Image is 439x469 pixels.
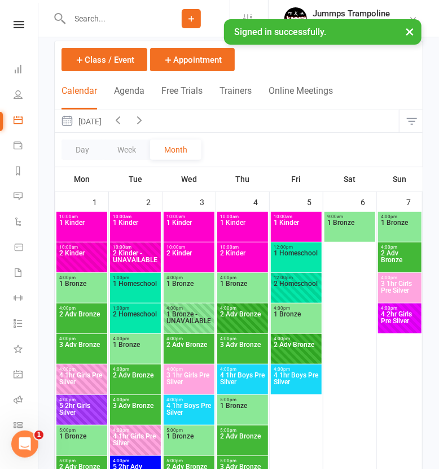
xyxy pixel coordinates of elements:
[273,214,319,219] span: 10:00am
[112,336,159,341] span: 4:00pm
[14,337,39,363] a: What's New
[34,431,43,440] span: 1
[273,275,319,280] span: 12:00pm
[166,306,212,311] span: 4:00pm
[273,219,319,240] span: 1 Kinder
[166,311,212,331] span: UNAVAILABLE
[253,192,269,211] div: 4
[380,280,419,301] span: 3 1hr Girls Pre Silver
[406,192,422,211] div: 7
[112,245,159,250] span: 10:00am
[112,367,159,372] span: 4:00pm
[219,458,266,463] span: 5:00pm
[380,275,419,280] span: 4:00pm
[150,140,201,160] button: Month
[273,280,319,301] span: 2 Homeschool
[59,372,105,392] span: 4 1hr Girls Pre Silver
[380,306,419,311] span: 4:00pm
[62,48,147,71] button: Class / Event
[59,402,105,423] span: 5 2hr Girls Silver
[273,341,319,362] span: 2 Adv Bronze
[112,275,159,280] span: 1:00pm
[114,85,144,110] button: Agenda
[327,214,373,219] span: 9:00am
[112,306,159,311] span: 1:00pm
[166,280,212,301] span: 1 Bronze
[166,428,212,433] span: 5:00pm
[273,306,319,311] span: 4:00pm
[62,85,97,110] button: Calendar
[59,280,105,301] span: 1 Bronze
[112,219,159,240] span: 1 Kinder
[14,388,39,414] a: Roll call kiosk mode
[112,280,159,301] span: 1 Homeschool
[14,236,39,261] a: Product Sales
[219,311,266,331] span: 2 Adv Bronze
[163,167,216,191] th: Wed
[59,336,105,341] span: 4:00pm
[166,458,212,463] span: 5:00pm
[59,219,105,240] span: 1 Kinder
[59,367,105,372] span: 4:00pm
[219,372,266,392] span: 4 1hr Boys Pre Silver
[273,250,319,270] span: 1 Homeschool
[55,110,107,132] button: [DATE]
[166,367,212,372] span: 4:00pm
[59,433,105,453] span: 1 Bronze
[361,192,376,211] div: 6
[113,249,142,257] span: 2 Kinder -
[219,433,266,453] span: 2 Adv Bronze
[103,140,150,160] button: Week
[166,250,212,270] span: 2 Kinder
[112,433,159,453] span: 4 1hr Girls Pre Silver
[200,192,216,211] div: 3
[59,245,105,250] span: 10:00am
[219,275,266,280] span: 4:00pm
[166,402,212,423] span: 4 1hr Boys Pre Silver
[59,341,105,362] span: 3 Adv Bronze
[166,275,212,280] span: 4:00pm
[14,363,39,388] a: General attendance kiosk mode
[219,250,266,270] span: 2 Kinder
[14,108,39,134] a: Calendar
[380,245,419,250] span: 4:00pm
[59,311,105,331] span: 2 Adv Bronze
[219,367,266,372] span: 4:00pm
[112,428,159,433] span: 4:00pm
[216,167,270,191] th: Thu
[380,219,419,240] span: 1 Bronze
[270,167,323,191] th: Fri
[219,280,266,301] span: 1 Bronze
[269,85,333,110] button: Online Meetings
[219,306,266,311] span: 4:00pm
[219,336,266,341] span: 4:00pm
[219,397,266,402] span: 5:00pm
[14,134,39,159] a: Payments
[112,311,159,331] span: 2 Homeschool
[55,167,109,191] th: Mon
[313,8,409,19] div: Jummps Trampoline
[273,245,319,250] span: 12:00pm
[273,372,319,392] span: 4 1hr Boys Pre Silver
[14,83,39,108] a: People
[166,341,212,362] span: 2 Adv Bronze
[234,27,326,37] span: Signed in successfully.
[219,219,266,240] span: 1 Kinder
[219,402,266,423] span: 1 Bronze
[14,159,39,185] a: Reports
[219,341,266,362] span: 3 Adv Bronze
[112,341,159,362] span: 1 Bronze
[166,336,212,341] span: 4:00pm
[112,250,159,270] span: UNAVAILABLE
[146,192,162,211] div: 2
[109,167,163,191] th: Tue
[327,219,373,240] span: 1 Bronze
[166,214,212,219] span: 10:00am
[11,431,38,458] iframe: Intercom live chat
[59,214,105,219] span: 10:00am
[112,397,159,402] span: 4:00pm
[166,310,197,318] span: 1 Bronze -
[112,458,159,463] span: 4:00pm
[284,7,307,30] img: thumb_image1698795904.png
[66,11,153,27] input: Search...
